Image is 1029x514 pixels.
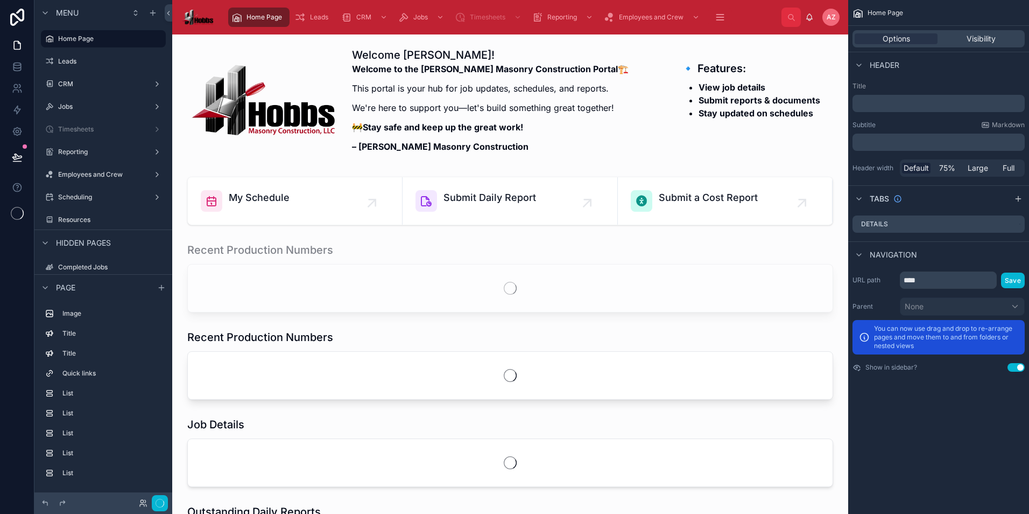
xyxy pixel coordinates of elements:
label: List [62,469,161,477]
label: Quick links [62,369,161,378]
label: Employees and Crew [58,170,149,179]
span: Default [904,163,929,173]
a: Home Page [41,30,166,47]
div: scrollable content [852,134,1025,151]
span: Page [56,282,75,293]
label: Title [852,82,1025,91]
label: List [62,429,161,437]
span: Large [968,163,988,173]
label: CRM [58,80,149,88]
a: Markdown [981,121,1025,129]
label: Jobs [58,102,149,111]
label: List [62,389,161,398]
span: Tabs [870,193,889,204]
span: Full [1003,163,1014,173]
span: Home Page [868,9,903,17]
span: Visibility [967,33,996,44]
a: Jobs [41,98,166,115]
span: Navigation [870,249,917,260]
span: None [905,301,924,312]
a: Employees and Crew [41,166,166,183]
label: Title [62,329,161,338]
a: Timesheets [41,121,166,138]
a: Resources [41,211,166,228]
button: Save [1001,273,1025,288]
label: Parent [852,302,896,311]
span: Menu [56,8,79,18]
label: Resources [58,216,164,224]
span: Reporting [547,13,577,22]
a: Completed Jobs [41,259,166,276]
span: Timesheets [470,13,505,22]
a: CRM [41,75,166,93]
div: scrollable content [34,300,172,492]
a: Reporting [41,143,166,161]
a: Leads [292,8,336,27]
label: Show in sidebar? [865,363,917,372]
label: URL path [852,276,896,284]
label: Leads [58,57,164,66]
label: Subtitle [852,121,876,129]
label: Reporting [58,148,149,156]
a: Timesheets [452,8,527,27]
span: Leads [310,13,328,22]
a: CRM [338,8,393,27]
div: scrollable content [852,95,1025,112]
span: AZ [827,13,836,22]
span: Header [870,60,899,71]
label: Header width [852,164,896,172]
span: Hidden pages [56,238,111,248]
label: List [62,449,161,457]
span: CRM [356,13,371,22]
span: Home Page [246,13,282,22]
label: Scheduling [58,193,149,202]
span: Jobs [413,13,428,22]
a: Scheduling [41,189,166,206]
label: Home Page [58,34,159,43]
a: Jobs [395,8,449,27]
label: Timesheets [58,125,149,134]
span: Options [883,33,910,44]
button: None [900,297,1025,316]
a: Employees and Crew [601,8,705,27]
p: You can now use drag and drop to re-arrange pages and move them to and from folders or nested views [874,324,1018,350]
a: Leads [41,53,166,70]
span: 75% [939,163,955,173]
label: List [62,409,161,418]
label: Image [62,309,161,318]
span: Markdown [992,121,1025,129]
label: Completed Jobs [58,263,164,272]
div: scrollable content [223,5,781,29]
a: Reporting [529,8,598,27]
img: App logo [181,9,214,26]
span: Employees and Crew [619,13,683,22]
label: Details [861,220,888,228]
a: Home Page [228,8,290,27]
label: Title [62,349,161,358]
